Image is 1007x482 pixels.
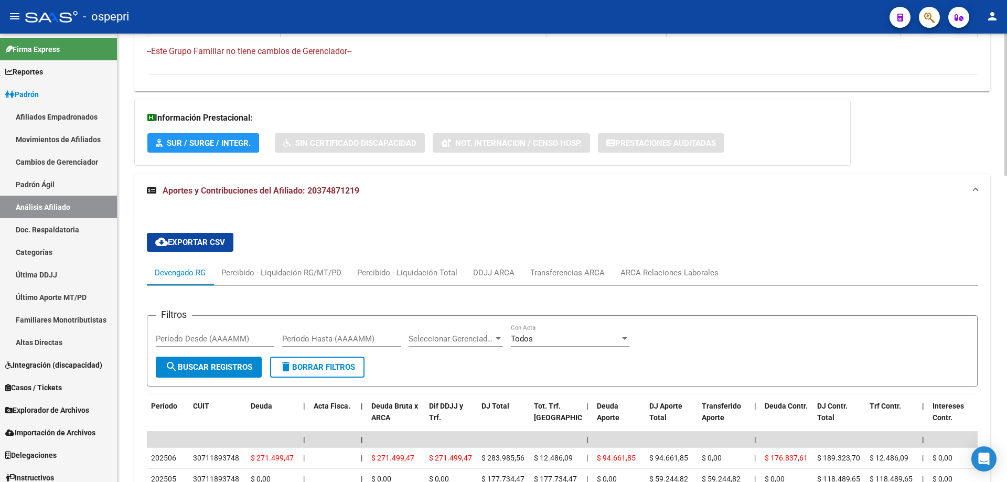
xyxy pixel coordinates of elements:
span: Reportes [5,66,43,78]
button: SUR / SURGE / INTEGR. [147,133,259,153]
span: Casos / Tickets [5,382,62,393]
datatable-header-cell: | [582,395,593,441]
span: $ 176.837,61 [765,454,808,462]
span: | [361,402,363,410]
span: | [922,435,924,444]
mat-icon: cloud_download [155,235,168,248]
span: $ 189.323,70 [817,454,860,462]
span: | [361,454,362,462]
span: Firma Express [5,44,60,55]
datatable-header-cell: Transferido Aporte [698,395,750,441]
datatable-header-cell: DJ Aporte Total [645,395,698,441]
span: $ 12.486,09 [534,454,573,462]
span: | [303,402,305,410]
h3: Información Prestacional: [147,111,838,125]
span: DJ Contr. Total [817,402,848,422]
h4: --Este Grupo Familiar no tiene cambios de Gerenciador-- [147,46,978,57]
span: | [303,454,305,462]
button: Prestaciones Auditadas [598,133,724,153]
span: $ 94.661,85 [597,454,636,462]
div: ARCA Relaciones Laborales [620,267,719,279]
button: Exportar CSV [147,233,233,252]
span: Buscar Registros [165,362,252,372]
span: Intereses Contr. [933,402,964,422]
datatable-header-cell: DJ Total [477,395,530,441]
span: Padrón [5,89,39,100]
datatable-header-cell: Deuda Contr. [760,395,813,441]
datatable-header-cell: CUIT [189,395,247,441]
span: Importación de Archivos [5,427,95,438]
datatable-header-cell: Deuda Bruta x ARCA [367,395,425,441]
datatable-header-cell: | [299,395,309,441]
datatable-header-cell: Trf Contr. [865,395,918,441]
datatable-header-cell: | [918,395,928,441]
span: | [586,435,588,444]
span: Tot. Trf. [GEOGRAPHIC_DATA] [534,402,605,422]
span: $ 0,00 [933,454,952,462]
span: Delegaciones [5,449,57,461]
span: Transferido Aporte [702,402,741,422]
span: SUR / SURGE / INTEGR. [167,138,251,148]
span: Deuda Contr. [765,402,808,410]
div: Open Intercom Messenger [971,446,997,472]
span: | [586,454,588,462]
span: | [586,402,588,410]
datatable-header-cell: Tot. Trf. Bruto [530,395,582,441]
span: $ 0,00 [702,454,722,462]
div: Devengado RG [155,267,206,279]
span: $ 271.499,47 [429,454,472,462]
span: | [361,435,363,444]
span: Sin Certificado Discapacidad [295,138,416,148]
div: 30711893748 [193,452,239,464]
div: Transferencias ARCA [530,267,605,279]
mat-icon: search [165,360,178,373]
span: Aportes y Contribuciones del Afiliado: 20374871219 [163,186,359,196]
span: DJ Total [481,402,509,410]
div: Percibido - Liquidación RG/MT/PD [221,267,341,279]
datatable-header-cell: Acta Fisca. [309,395,357,441]
span: CUIT [193,402,209,410]
mat-icon: person [986,10,999,23]
span: Integración (discapacidad) [5,359,102,371]
span: Prestaciones Auditadas [615,138,716,148]
span: Borrar Filtros [280,362,355,372]
span: $ 12.486,09 [870,454,908,462]
span: Deuda Bruta x ARCA [371,402,418,422]
span: Explorador de Archivos [5,404,89,416]
span: Trf Contr. [870,402,901,410]
span: Exportar CSV [155,238,225,247]
span: | [303,435,305,444]
span: $ 271.499,47 [251,454,294,462]
mat-expansion-panel-header: Aportes y Contribuciones del Afiliado: 20374871219 [134,174,990,208]
h3: Filtros [156,307,192,322]
span: | [754,402,756,410]
span: Período [151,402,177,410]
mat-icon: menu [8,10,21,23]
datatable-header-cell: Deuda [247,395,299,441]
span: Dif DDJJ y Trf. [429,402,463,422]
span: 202506 [151,454,176,462]
button: Sin Certificado Discapacidad [275,133,425,153]
span: $ 283.985,56 [481,454,524,462]
span: DJ Aporte Total [649,402,682,422]
span: Deuda [251,402,272,410]
span: Seleccionar Gerenciador [409,334,494,344]
button: Borrar Filtros [270,357,365,378]
span: - ospepri [83,5,129,28]
datatable-header-cell: Intereses Contr. [928,395,981,441]
div: Percibido - Liquidación Total [357,267,457,279]
span: | [922,402,924,410]
button: Buscar Registros [156,357,262,378]
span: | [922,454,924,462]
span: Deuda Aporte [597,402,619,422]
datatable-header-cell: | [357,395,367,441]
datatable-header-cell: | [750,395,760,441]
span: $ 271.499,47 [371,454,414,462]
datatable-header-cell: Período [147,395,189,441]
span: Acta Fisca. [314,402,350,410]
span: | [754,435,756,444]
span: $ 94.661,85 [649,454,688,462]
button: Not. Internacion / Censo Hosp. [433,133,590,153]
datatable-header-cell: Deuda Aporte [593,395,645,441]
span: | [754,454,756,462]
